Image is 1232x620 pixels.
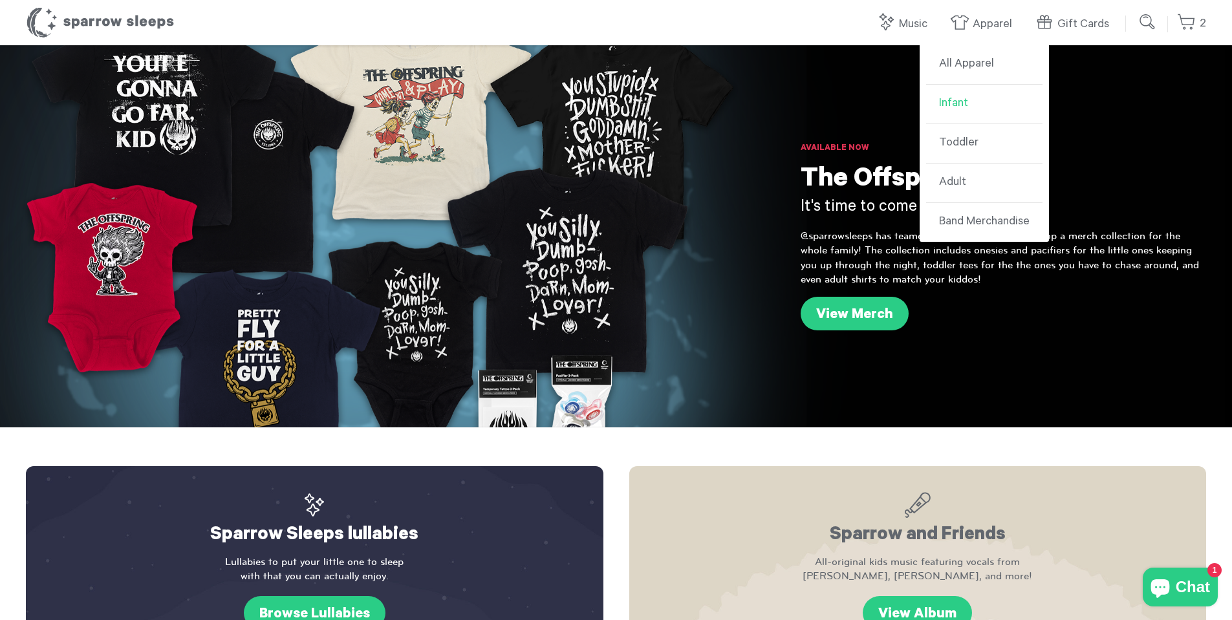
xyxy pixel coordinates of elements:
a: Apparel [950,10,1019,38]
inbox-online-store-chat: Shopify online store chat [1139,568,1222,610]
a: Music [876,10,934,38]
a: View Merch [801,297,909,330]
h2: Sparrow and Friends [655,492,1181,548]
a: 2 [1177,10,1206,37]
h3: It's time to come out and play! [801,197,1206,219]
h1: Sparrow Sleeps [26,6,175,39]
h1: The Offspring [801,165,1206,197]
p: @sparrowsleeps has teamed up with @offspring to drop a merch collection for the whole family! The... [801,229,1206,287]
h2: Sparrow Sleeps lullabies [52,492,578,548]
p: Lullabies to put your little one to sleep [52,555,578,584]
input: Submit [1135,9,1161,35]
a: All Apparel [926,45,1043,85]
a: Gift Cards [1035,10,1116,38]
span: with that you can actually enjoy. [52,569,578,583]
a: Infant [926,85,1043,124]
a: Band Merchandise [926,203,1043,242]
a: Adult [926,164,1043,203]
p: All-original kids music featuring vocals from [655,555,1181,584]
a: Toddler [926,124,1043,164]
h6: Available Now [801,142,1206,155]
span: [PERSON_NAME], [PERSON_NAME], and more! [655,569,1181,583]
